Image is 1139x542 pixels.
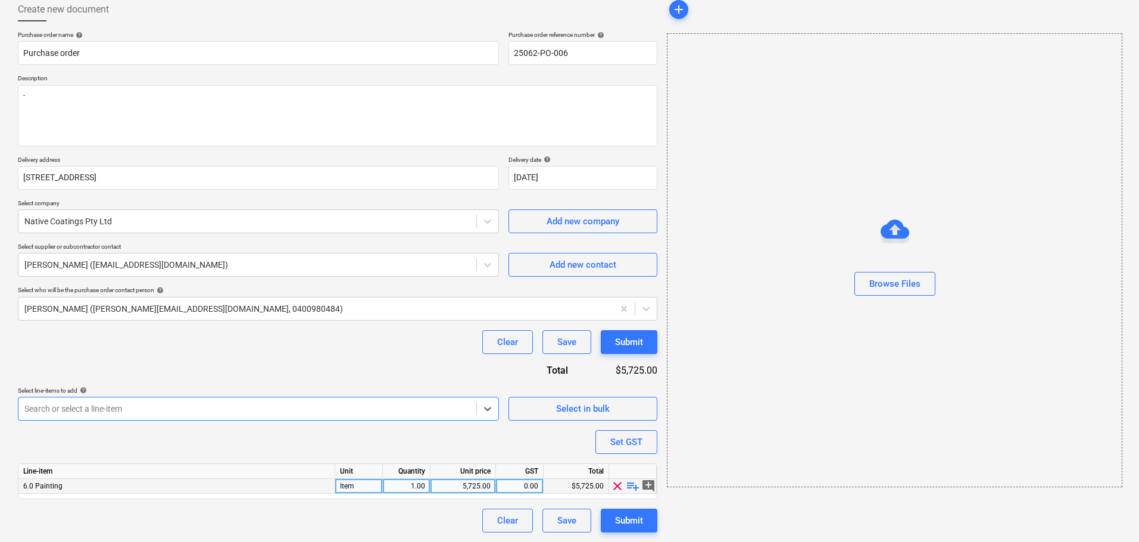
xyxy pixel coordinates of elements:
button: Select in bulk [508,397,657,421]
textarea: - [18,85,657,146]
div: Add new contact [550,257,616,272]
p: Description [18,74,657,84]
div: Submit [615,513,643,528]
div: 0.00 [501,479,538,494]
div: Delivery date [508,156,657,164]
button: Clear [482,330,533,354]
input: Delivery address [18,166,499,190]
div: Total [503,364,587,377]
button: Clear [482,509,533,532]
span: add_comment [641,479,656,493]
div: Unit price [430,464,496,479]
p: Select supplier or subcontractor contact [18,243,499,253]
div: Save [557,513,576,528]
div: Unit [335,464,383,479]
div: Purchase order reference number [508,31,657,39]
div: Select who will be the purchase order contact person [18,286,657,294]
div: Submit [615,334,643,350]
button: Add new company [508,209,657,233]
span: help [77,387,87,394]
input: Order number [508,41,657,65]
div: Quantity [383,464,430,479]
button: Save [542,330,591,354]
div: Item [335,479,383,494]
div: Browse Files [667,33,1122,487]
div: $5,725.00 [544,479,609,494]
div: Clear [497,513,518,528]
div: Add new company [547,214,619,229]
div: Purchase order name [18,31,499,39]
button: Browse Files [854,272,935,296]
div: Select line-items to add [18,387,499,394]
button: Save [542,509,591,532]
span: help [595,32,604,39]
button: Add new contact [508,253,657,277]
span: 6.0 Painting [23,482,63,490]
div: Clear [497,334,518,350]
button: Submit [601,330,657,354]
p: Delivery address [18,156,499,166]
div: GST [496,464,544,479]
div: 1.00 [388,479,425,494]
span: help [73,32,83,39]
span: clear [610,479,625,493]
span: help [541,156,551,163]
div: Set GST [610,434,642,450]
input: Delivery date not specified [508,166,657,190]
span: playlist_add [626,479,640,493]
div: Select in bulk [556,401,610,416]
div: $5,725.00 [587,364,657,377]
div: 5,725.00 [435,479,491,494]
button: Submit [601,509,657,532]
div: Line-item [18,464,335,479]
input: Document name [18,41,499,65]
span: Create new document [18,2,109,17]
button: Set GST [595,430,657,454]
div: Browse Files [869,276,920,292]
div: Total [544,464,609,479]
span: help [154,287,164,294]
p: Select company [18,199,499,209]
div: Save [557,334,576,350]
span: add [672,2,686,17]
iframe: Chat Widget [1079,485,1139,542]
